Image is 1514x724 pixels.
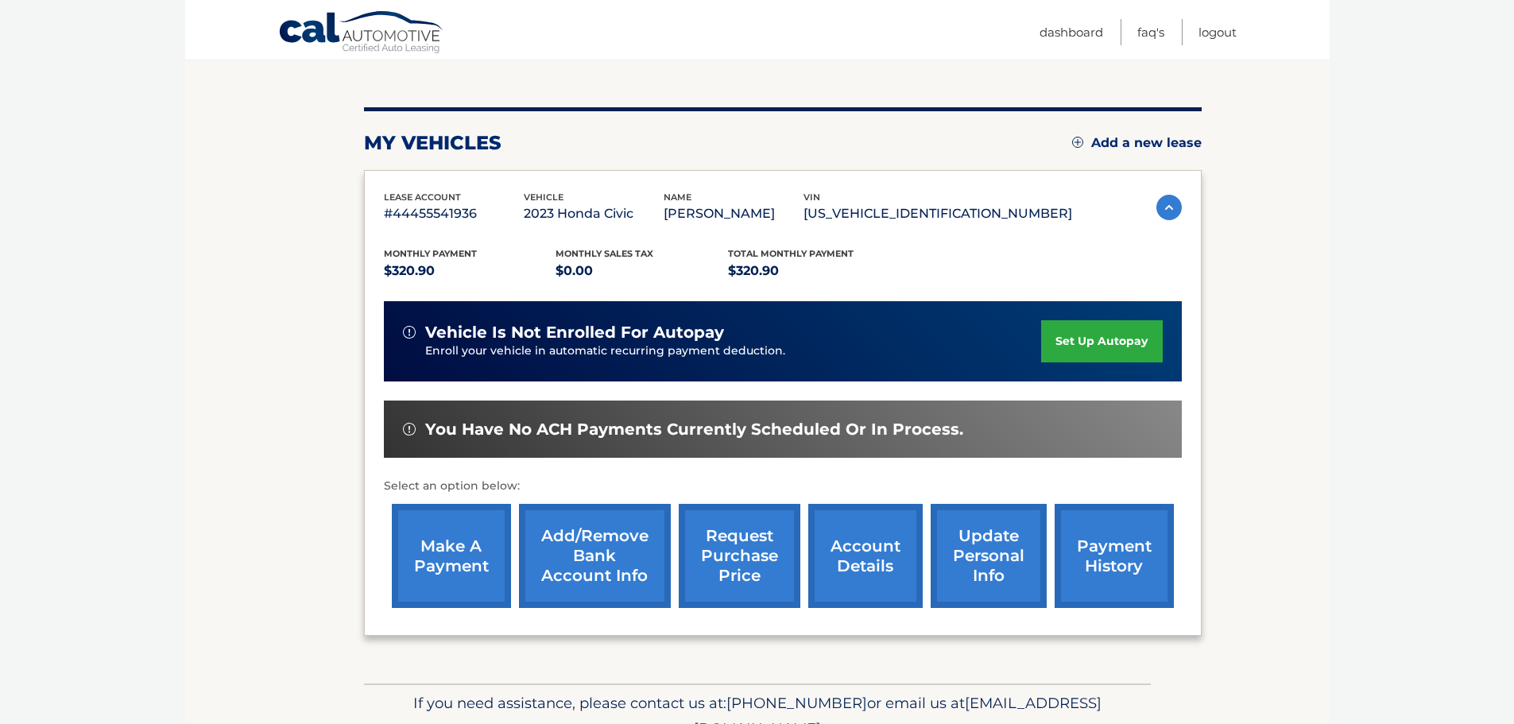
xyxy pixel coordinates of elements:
[664,203,803,225] p: [PERSON_NAME]
[524,192,563,203] span: vehicle
[1156,195,1182,220] img: accordion-active.svg
[364,131,501,155] h2: my vehicles
[519,504,671,608] a: Add/Remove bank account info
[384,477,1182,496] p: Select an option below:
[1137,19,1164,45] a: FAQ's
[384,248,477,259] span: Monthly Payment
[384,260,556,282] p: $320.90
[1040,19,1103,45] a: Dashboard
[931,504,1047,608] a: update personal info
[556,248,653,259] span: Monthly sales Tax
[1041,320,1162,362] a: set up autopay
[803,203,1072,225] p: [US_VEHICLE_IDENTIFICATION_NUMBER]
[808,504,923,608] a: account details
[425,323,724,343] span: vehicle is not enrolled for autopay
[1198,19,1237,45] a: Logout
[384,192,461,203] span: lease account
[803,192,820,203] span: vin
[1072,135,1202,151] a: Add a new lease
[1055,504,1174,608] a: payment history
[664,192,691,203] span: name
[524,203,664,225] p: 2023 Honda Civic
[556,260,728,282] p: $0.00
[278,10,445,56] a: Cal Automotive
[403,326,416,339] img: alert-white.svg
[726,694,867,712] span: [PHONE_NUMBER]
[392,504,511,608] a: make a payment
[728,248,854,259] span: Total Monthly Payment
[384,203,524,225] p: #44455541936
[425,420,963,439] span: You have no ACH payments currently scheduled or in process.
[679,504,800,608] a: request purchase price
[1072,137,1083,148] img: add.svg
[728,260,900,282] p: $320.90
[425,343,1042,360] p: Enroll your vehicle in automatic recurring payment deduction.
[403,423,416,436] img: alert-white.svg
